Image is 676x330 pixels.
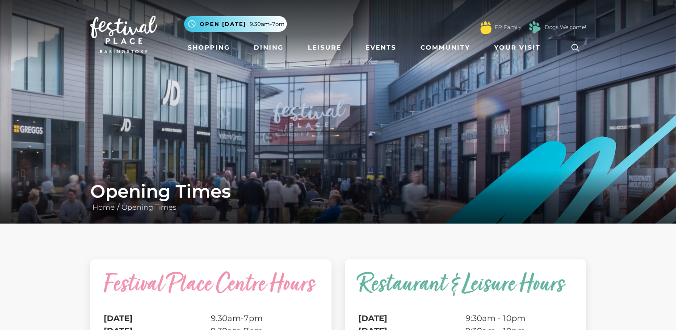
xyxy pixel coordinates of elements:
div: / [84,181,593,213]
a: Dogs Welcome! [545,23,586,31]
a: FP Family [495,23,521,31]
a: Home [90,203,117,212]
caption: Restaurant & Leisure Hours [358,273,573,312]
a: Events [362,39,400,56]
caption: Festival Place Centre Hours [104,273,318,312]
a: Community [417,39,474,56]
a: Shopping [184,39,234,56]
a: Leisure [304,39,345,56]
td: 9.30am-7pm [211,312,318,325]
button: Open [DATE] 9.30am-7pm [184,16,287,32]
span: 9.30am-7pm [250,20,285,28]
img: Festival Place Logo [90,16,157,53]
th: [DATE] [358,312,466,325]
h1: Opening Times [90,181,586,202]
a: Dining [250,39,287,56]
span: Open [DATE] [200,20,246,28]
span: Your Visit [494,43,541,52]
a: Opening Times [119,203,179,212]
td: 9:30am - 10pm [466,312,573,325]
a: Your Visit [491,39,549,56]
th: [DATE] [104,312,211,325]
